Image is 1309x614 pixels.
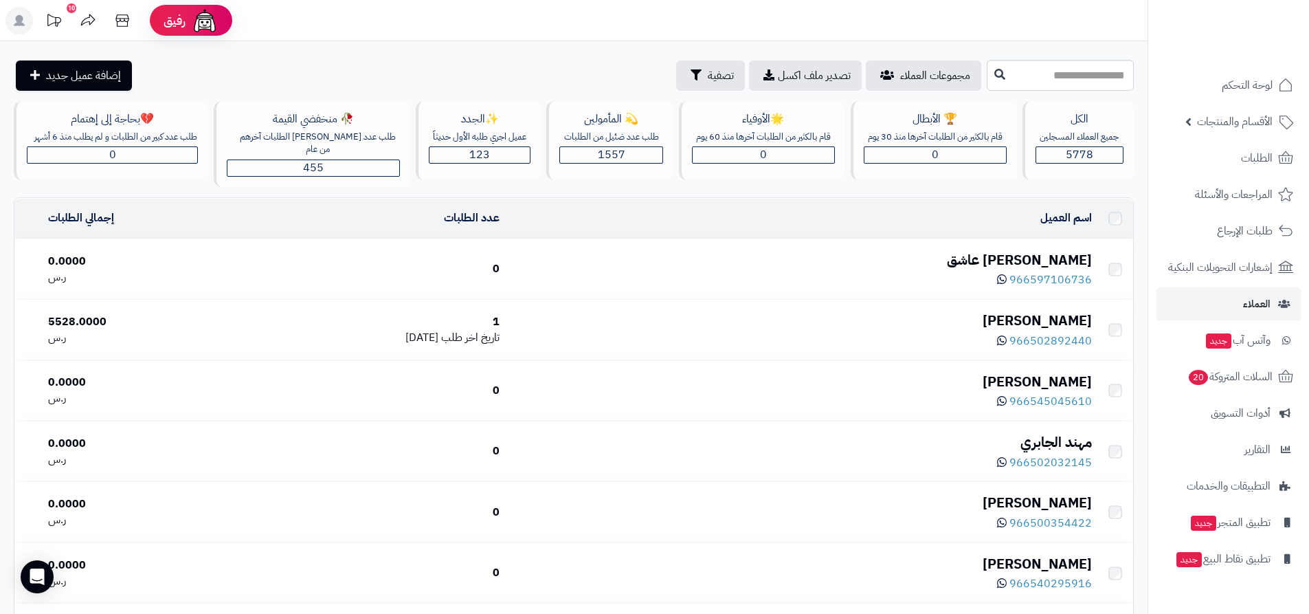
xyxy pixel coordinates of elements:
[1066,146,1093,163] span: 5778
[48,375,233,391] div: 0.0000
[676,61,745,91] button: تصفية
[1197,112,1273,131] span: الأقسام والمنتجات
[303,160,324,176] span: 455
[1156,470,1301,503] a: التطبيقات والخدمات
[1187,476,1271,496] span: التطبيقات والخدمات
[1156,542,1301,575] a: تطبيق نقاط البيعجديد
[243,314,500,330] div: 1
[997,454,1092,471] a: 966502032145
[1036,131,1123,144] div: جميع العملاء المسجلين
[1176,552,1202,567] span: جديد
[227,111,400,127] div: 🥀 منخفضي القيمة
[48,452,233,468] div: ر.س
[243,505,500,520] div: 0
[1156,433,1301,466] a: التقارير
[1040,210,1092,226] a: اسم العميل
[1156,324,1301,357] a: وآتس آبجديد
[778,67,851,84] span: تصدير ملف اكسل
[1020,101,1137,187] a: الكلجميع العملاء المسجلين5778
[708,67,734,84] span: تصفية
[413,101,544,187] a: ✨الجددعميل اجري طلبه الأول حديثاّ123
[1156,360,1301,393] a: السلات المتروكة20
[997,575,1092,592] a: 966540295916
[598,146,625,163] span: 1557
[48,210,114,226] a: إجمالي الطلبات
[1009,272,1092,288] span: 966597106736
[1156,178,1301,211] a: المراجعات والأسئلة
[511,250,1092,270] div: [PERSON_NAME] عاشق
[36,7,71,38] a: تحديثات المنصة
[1009,515,1092,531] span: 966500354422
[692,131,835,144] div: قام بالكثير من الطلبات آخرها منذ 60 يوم
[544,101,675,187] a: 💫 المأمولينطلب عدد ضئيل من الطلبات1557
[243,383,500,399] div: 0
[1009,454,1092,471] span: 966502032145
[1211,404,1271,423] span: أدوات التسويق
[21,560,54,593] div: Open Intercom Messenger
[559,131,662,144] div: طلب عدد ضئيل من الطلبات
[243,443,500,459] div: 0
[559,111,662,127] div: 💫 المأمولين
[444,210,500,226] a: عدد الطلبات
[109,146,116,163] span: 0
[1243,294,1271,314] span: العملاء
[1195,185,1273,204] span: المراجعات والأسئلة
[33,131,198,144] div: طلب عدد كبير من الطلبات و لم يطلب منذ 6 أشهر
[1156,287,1301,320] a: العملاء
[67,3,76,13] div: 10
[864,131,1007,144] div: قام بالكثير من الطلبات آخرها منذ 30 يوم
[1189,370,1208,385] span: 20
[164,12,186,29] span: رفيق
[48,314,233,330] div: 5528.0000
[1156,215,1301,248] a: طلبات الإرجاع
[1036,111,1123,127] div: الكل
[1205,331,1271,350] span: وآتس آب
[11,101,211,187] a: 💔بحاجة إلى إهتمامطلب عدد كبير من الطلبات و لم يطلب منذ 6 أشهر0
[997,333,1092,349] a: 966502892440
[1222,76,1273,95] span: لوحة التحكم
[1241,149,1273,168] span: الطلبات
[243,261,500,277] div: 0
[866,61,981,91] a: مجموعات العملاء
[48,512,233,528] div: ر.س
[864,111,1007,127] div: 🏆 الأبطال
[848,101,1020,187] a: 🏆 الأبطالقام بالكثير من الطلبات آخرها منذ 30 يوم0
[1206,333,1231,349] span: جديد
[48,330,233,346] div: ر.س
[48,558,233,573] div: 0.0000
[1191,516,1216,531] span: جديد
[46,67,121,84] span: إضافة عميل جديد
[1187,367,1273,386] span: السلات المتروكة
[243,565,500,581] div: 0
[441,329,500,346] span: تاريخ اخر طلب
[429,131,530,144] div: عميل اجري طلبه الأول حديثاّ
[235,131,400,156] div: طلب عدد [PERSON_NAME] الطلبات آخرهم من عام
[1009,575,1092,592] span: 966540295916
[1189,513,1271,532] span: تطبيق المتجر
[48,391,233,406] div: ر.س
[1168,258,1273,277] span: إشعارات التحويلات البنكية
[429,111,530,127] div: ✨الجدد
[997,393,1092,410] a: 966545045610
[997,515,1092,531] a: 966500354422
[1175,549,1271,569] span: تطبيق نقاط البيع
[1156,397,1301,430] a: أدوات التسويق
[1156,251,1301,284] a: إشعارات التحويلات البنكية
[1217,221,1273,241] span: طلبات الإرجاع
[1009,333,1092,349] span: 966502892440
[676,101,848,187] a: 🌟الأوفياءقام بالكثير من الطلبات آخرها منذ 60 يوم0
[511,554,1092,574] div: [PERSON_NAME]
[211,101,413,187] a: 🥀 منخفضي القيمةطلب عدد [PERSON_NAME] الطلبات آخرهم من عام455
[48,436,233,452] div: 0.0000
[469,146,490,163] span: 123
[997,272,1092,288] a: 966597106736
[932,146,939,163] span: 0
[511,432,1092,452] div: مهند الجابري
[749,61,862,91] a: تصدير ملف اكسل
[48,270,233,285] div: ر.س
[900,67,970,84] span: مجموعات العملاء
[511,372,1092,392] div: [PERSON_NAME]
[1156,69,1301,102] a: لوحة التحكم
[48,496,233,512] div: 0.0000
[191,7,219,34] img: ai-face.png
